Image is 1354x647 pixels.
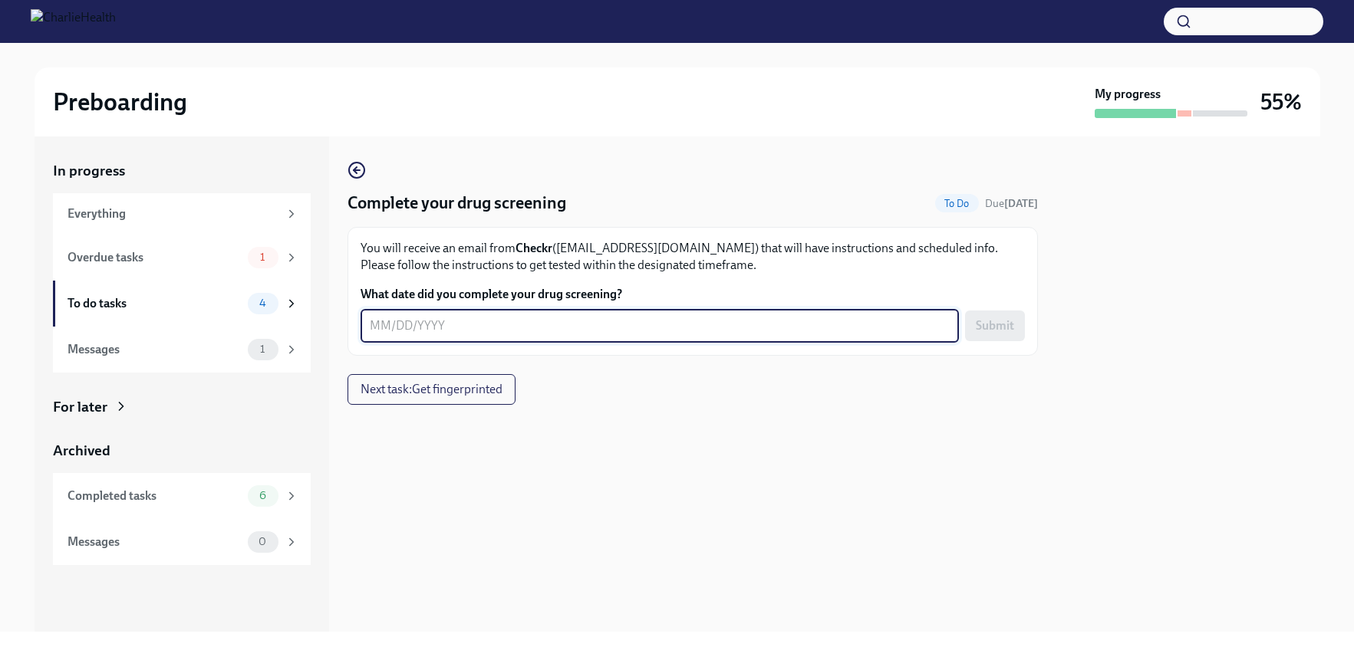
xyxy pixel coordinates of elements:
div: To do tasks [68,295,242,312]
div: Messages [68,534,242,550]
a: Overdue tasks1 [53,235,311,281]
span: 6 [250,490,275,501]
span: 1 [251,251,274,263]
span: 4 [250,297,275,309]
strong: Checkr [516,241,552,255]
a: In progress [53,161,311,181]
h2: Preboarding [53,87,187,117]
div: Messages [68,341,242,358]
strong: [DATE] [1004,197,1038,210]
h3: 55% [1260,88,1302,116]
a: Messages1 [53,327,311,373]
div: Overdue tasks [68,249,242,266]
a: Everything [53,193,311,235]
strong: My progress [1095,86,1161,103]
span: 1 [251,343,274,355]
a: For later [53,397,311,417]
label: What date did you complete your drug screening? [361,286,1025,303]
p: You will receive an email from ([EMAIL_ADDRESS][DOMAIN_NAME]) that will have instructions and sch... [361,240,1025,274]
a: Completed tasks6 [53,473,311,519]
a: Archived [53,441,311,461]
span: Due [985,197,1038,210]
h4: Complete your drug screening [348,192,566,215]
div: Everything [68,205,278,222]
a: To do tasks4 [53,281,311,327]
span: To Do [935,198,979,209]
span: Next task : Get fingerprinted [361,382,502,397]
button: Next task:Get fingerprinted [348,374,516,405]
span: August 15th, 2025 06:00 [985,196,1038,211]
span: 0 [249,536,275,547]
a: Messages0 [53,519,311,565]
div: For later [53,397,107,417]
img: CharlieHealth [31,9,116,34]
div: Completed tasks [68,488,242,504]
